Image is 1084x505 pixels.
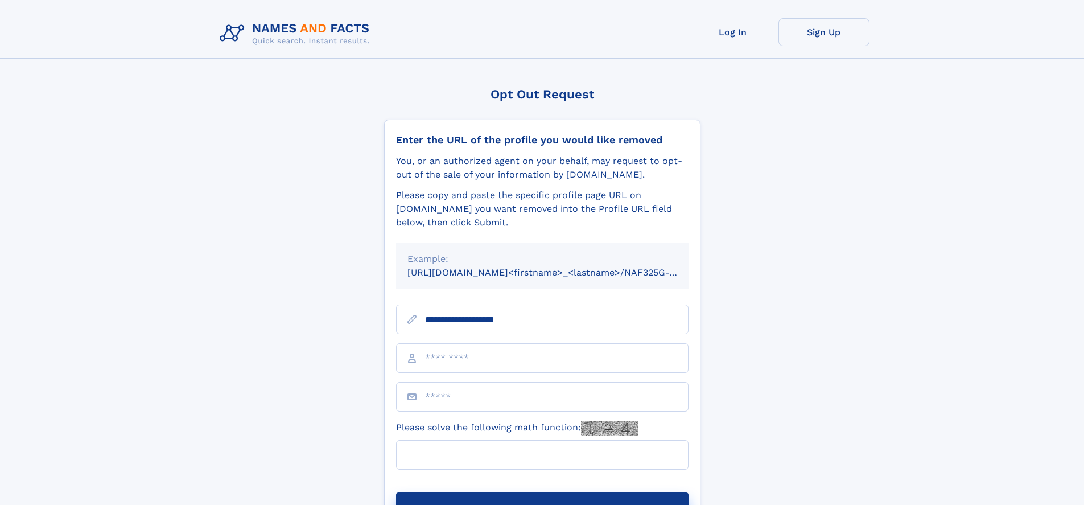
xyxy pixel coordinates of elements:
a: Log In [687,18,778,46]
div: Enter the URL of the profile you would like removed [396,134,689,146]
div: Example: [407,252,677,266]
small: [URL][DOMAIN_NAME]<firstname>_<lastname>/NAF325G-xxxxxxxx [407,267,710,278]
a: Sign Up [778,18,869,46]
div: Please copy and paste the specific profile page URL on [DOMAIN_NAME] you want removed into the Pr... [396,188,689,229]
div: You, or an authorized agent on your behalf, may request to opt-out of the sale of your informatio... [396,154,689,182]
div: Opt Out Request [384,87,700,101]
img: Logo Names and Facts [215,18,379,49]
label: Please solve the following math function: [396,421,638,436]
